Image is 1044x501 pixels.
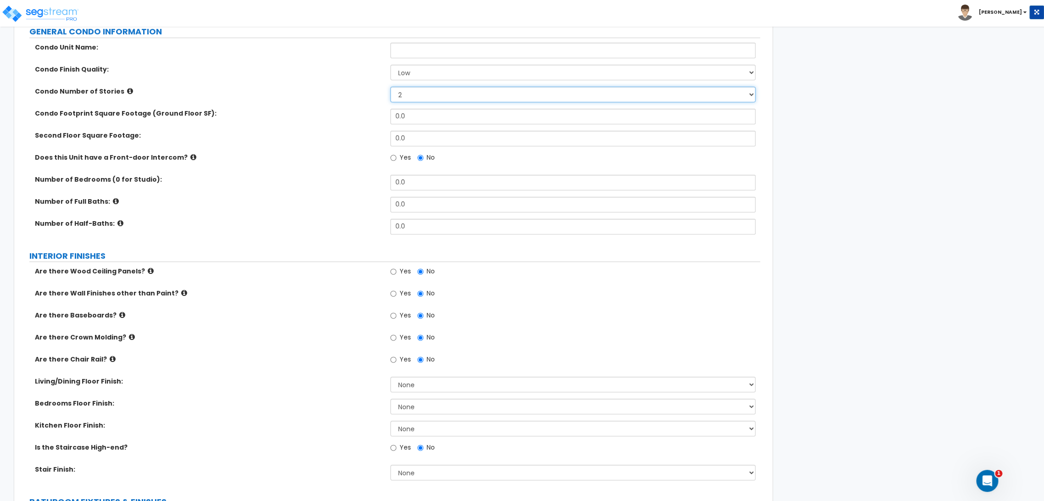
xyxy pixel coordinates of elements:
label: Are there Wall Finishes other than Paint? [35,289,187,298]
input: No [417,355,423,365]
label: Number of Bedrooms (0 for Studio): [35,175,162,184]
input: No [417,267,423,277]
label: Condo Finish Quality: [35,65,109,74]
input: Yes [390,355,396,365]
label: No [417,443,435,458]
input: No [417,443,423,453]
label: Bedrooms Floor Finish: [35,399,114,408]
i: click for more info! [129,334,135,340]
i: click for more info! [127,88,133,95]
label: Are there Chair Rail? [35,355,116,364]
label: Living/Dining Floor Finish: [35,377,123,386]
label: No [417,267,435,282]
label: Stair Finish: [35,465,75,474]
b: [PERSON_NAME] [979,9,1022,16]
input: Yes [390,153,396,163]
i: click for more info! [190,154,196,161]
label: Yes [390,355,411,370]
label: Are there Crown Molding? [35,333,135,342]
label: No [417,333,435,348]
label: No [417,355,435,370]
label: Yes [390,443,411,458]
label: No [417,153,435,168]
label: No [417,311,435,326]
label: Second Floor Square Footage: [35,131,141,140]
iframe: Intercom live chat [976,470,998,492]
i: click for more info! [181,289,187,296]
label: Does this Unit have a Front-door Intercom? [35,153,196,162]
span: 1 [995,470,1002,477]
img: logo_pro_r.png [1,5,79,23]
input: No [417,153,423,163]
img: avatar.png [957,5,973,21]
label: Yes [390,267,411,282]
input: Yes [390,443,396,453]
input: No [417,311,423,321]
label: Are there Wood Ceiling Panels? [35,267,154,276]
i: click for more info! [119,312,125,318]
label: Are there Baseboards? [35,311,125,320]
input: Yes [390,289,396,299]
label: No [417,289,435,304]
i: click for more info! [148,267,154,274]
i: click for more info! [113,198,119,205]
input: Yes [390,311,396,321]
label: Number of Full Baths: [35,197,119,206]
label: Yes [390,333,411,348]
label: Condo Footprint Square Footage (Ground Floor SF): [35,109,217,118]
i: click for more info! [110,356,116,362]
label: Yes [390,289,411,304]
label: Is the Staircase High-end? [35,443,128,452]
label: INTERIOR FINISHES [29,250,106,262]
label: Yes [390,311,411,326]
i: click for more info! [117,220,123,227]
input: No [417,289,423,299]
label: Yes [390,153,411,168]
label: Condo Number of Stories [35,87,133,96]
label: Kitchen Floor Finish: [35,421,105,430]
label: Number of Half-Baths: [35,219,123,228]
label: GENERAL CONDO INFORMATION [29,26,162,38]
input: Yes [390,333,396,343]
input: No [417,333,423,343]
input: Yes [390,267,396,277]
label: Condo Unit Name: [35,43,98,52]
